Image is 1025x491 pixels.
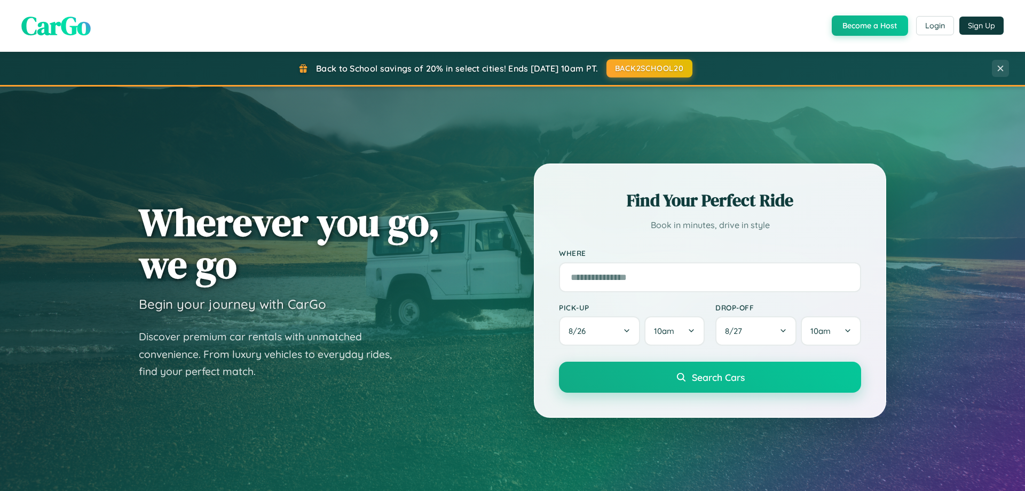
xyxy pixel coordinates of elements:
button: Search Cars [559,362,861,393]
span: 8 / 27 [725,326,747,336]
span: 10am [654,326,674,336]
button: BACK2SCHOOL20 [606,59,692,77]
h2: Find Your Perfect Ride [559,189,861,212]
h3: Begin your journey with CarGo [139,296,326,312]
button: 8/27 [715,316,797,346]
span: Back to School savings of 20% in select cities! Ends [DATE] 10am PT. [316,63,598,74]
span: Search Cars [692,371,745,383]
span: 10am [810,326,831,336]
label: Pick-up [559,303,705,312]
button: Login [916,16,954,35]
button: 10am [801,316,861,346]
h1: Wherever you go, we go [139,201,440,285]
button: Become a Host [832,15,908,36]
button: 8/26 [559,316,640,346]
span: CarGo [21,8,91,43]
label: Drop-off [715,303,861,312]
span: 8 / 26 [569,326,591,336]
button: 10am [644,316,705,346]
button: Sign Up [959,17,1004,35]
p: Book in minutes, drive in style [559,217,861,233]
p: Discover premium car rentals with unmatched convenience. From luxury vehicles to everyday rides, ... [139,328,406,380]
label: Where [559,249,861,258]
